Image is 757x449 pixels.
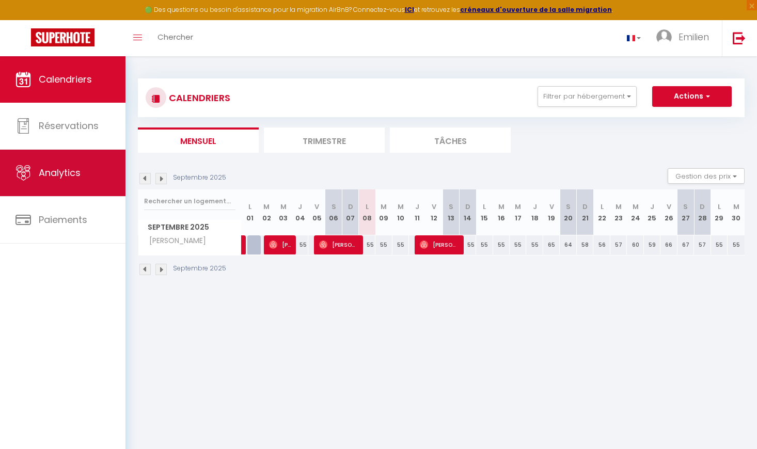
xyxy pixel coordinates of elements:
input: Rechercher un logement... [144,192,235,211]
h3: CALENDRIERS [166,86,230,109]
th: 30 [728,189,745,235]
a: Chercher [150,20,201,56]
abbr: J [650,202,654,212]
th: 07 [342,189,358,235]
th: 05 [308,189,325,235]
button: Gestion des prix [668,168,745,184]
th: 03 [275,189,291,235]
th: 14 [460,189,476,235]
abbr: S [683,202,688,212]
p: Septembre 2025 [173,173,226,183]
div: 55 [375,235,392,254]
div: 64 [560,235,576,254]
th: 29 [711,189,728,235]
div: 57 [610,235,627,254]
th: 15 [476,189,493,235]
th: 20 [560,189,576,235]
th: 08 [359,189,375,235]
div: 55 [728,235,745,254]
span: Analytics [39,166,81,179]
th: 17 [510,189,526,235]
th: 13 [443,189,459,235]
span: Emilien [679,30,709,43]
abbr: L [366,202,369,212]
th: 09 [375,189,392,235]
abbr: L [718,202,721,212]
li: Trimestre [264,127,385,153]
div: 55 [526,235,543,254]
th: 04 [292,189,308,235]
abbr: D [348,202,353,212]
div: 55 [711,235,728,254]
span: Calendriers [39,73,92,86]
th: 06 [325,189,342,235]
th: 18 [526,189,543,235]
div: 55 [292,235,308,254]
abbr: M [381,202,387,212]
p: Septembre 2025 [173,264,226,274]
button: Ouvrir le widget de chat LiveChat [8,4,39,35]
img: Super Booking [31,28,94,46]
abbr: D [465,202,470,212]
abbr: S [332,202,336,212]
abbr: D [582,202,588,212]
li: Mensuel [138,127,259,153]
abbr: D [700,202,705,212]
span: [PERSON_NAME] [420,235,459,254]
abbr: M [263,202,270,212]
abbr: L [248,202,251,212]
th: 02 [258,189,275,235]
abbr: M [616,202,622,212]
th: 28 [694,189,711,235]
abbr: J [415,202,419,212]
th: 19 [543,189,560,235]
span: [PERSON_NAME] [PERSON_NAME] [269,235,291,254]
abbr: M [733,202,739,212]
abbr: V [667,202,671,212]
span: Paiements [39,213,87,226]
abbr: L [601,202,604,212]
div: 58 [577,235,593,254]
abbr: V [314,202,319,212]
img: logout [733,31,746,44]
th: 27 [677,189,694,235]
abbr: M [398,202,404,212]
a: ... Emilien [649,20,722,56]
abbr: V [549,202,554,212]
div: 67 [677,235,694,254]
th: 12 [426,189,443,235]
th: 16 [493,189,510,235]
div: 65 [543,235,560,254]
button: Filtrer par hébergement [538,86,637,107]
a: ICI [405,5,414,14]
div: 56 [593,235,610,254]
abbr: M [515,202,521,212]
th: 22 [593,189,610,235]
div: 57 [694,235,711,254]
span: Septembre 2025 [138,220,241,235]
div: 59 [644,235,660,254]
div: 66 [660,235,677,254]
abbr: M [498,202,504,212]
div: 55 [476,235,493,254]
img: ... [656,29,672,45]
th: 23 [610,189,627,235]
span: [PERSON_NAME] [140,235,209,247]
div: 55 [493,235,510,254]
th: 25 [644,189,660,235]
th: 10 [392,189,409,235]
div: 55 [510,235,526,254]
div: 60 [627,235,643,254]
abbr: M [280,202,287,212]
th: 11 [409,189,425,235]
th: 24 [627,189,643,235]
abbr: L [483,202,486,212]
span: [PERSON_NAME] [PERSON_NAME] [319,235,358,254]
abbr: J [533,202,537,212]
div: 55 [392,235,409,254]
abbr: V [432,202,436,212]
th: 21 [577,189,593,235]
li: Tâches [390,127,511,153]
strong: créneaux d'ouverture de la salle migration [460,5,612,14]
